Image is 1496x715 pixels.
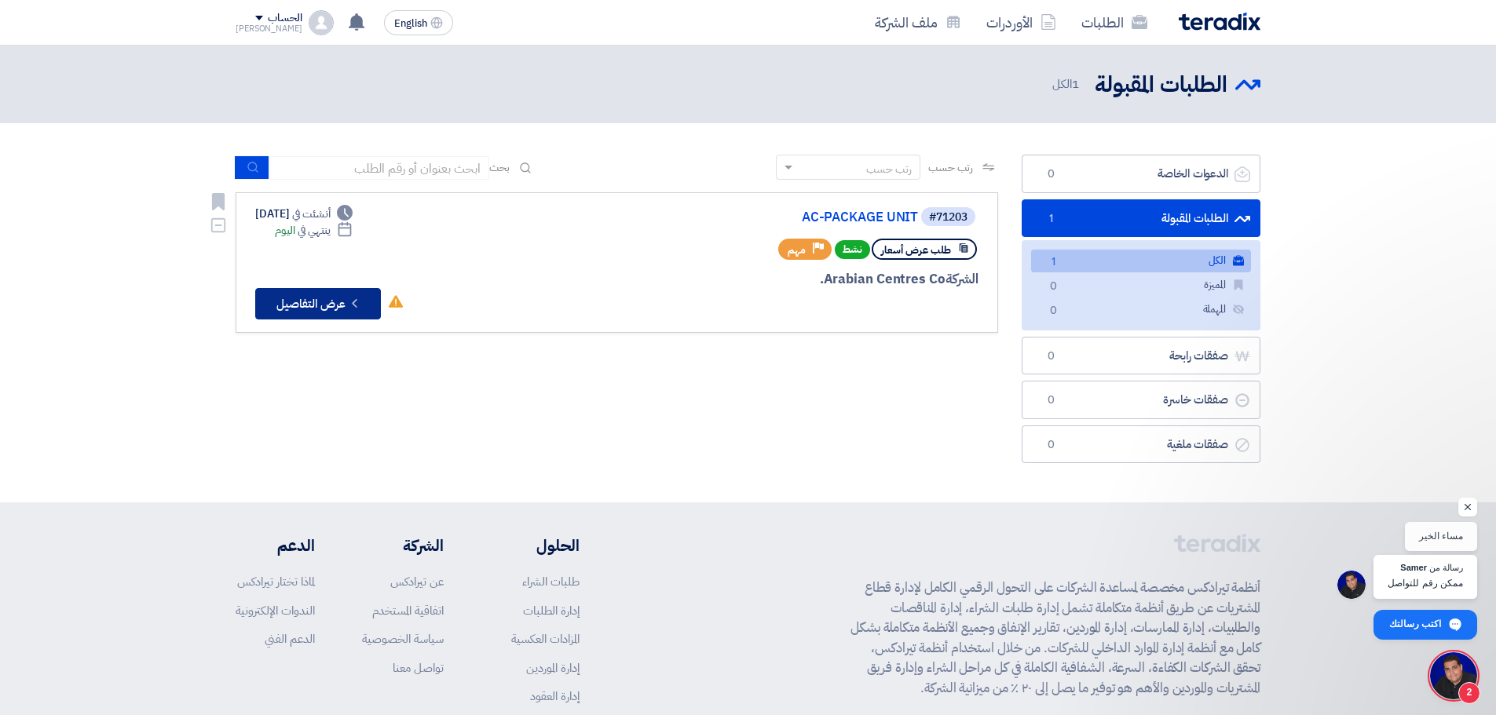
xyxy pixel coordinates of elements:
[372,602,444,619] a: اتفاقية المستخدم
[390,573,444,590] a: عن تيرادكس
[236,602,315,619] a: الندوات الإلكترونية
[1041,348,1060,364] span: 0
[362,630,444,648] a: سياسة الخصوصية
[1388,576,1463,591] span: ممكن رقم للتواصل
[236,24,302,33] div: [PERSON_NAME]
[1022,381,1260,419] a: صفقات خاسرة0
[881,243,951,257] span: طلب عرض أسعار
[1022,425,1260,464] a: صفقات ملغية0
[866,161,912,177] div: رتب حسب
[1069,4,1160,41] a: الطلبات
[522,573,580,590] a: طلبات الشراء
[269,156,489,180] input: ابحث بعنوان أو رقم الطلب
[491,534,580,557] li: الحلول
[530,688,580,705] a: إدارة العقود
[309,10,334,35] img: profile_test.png
[788,243,806,257] span: مهم
[850,578,1260,698] p: أنظمة تيرادكس مخصصة لمساعدة الشركات على التحول الرقمي الكامل لإدارة قطاع المشتريات عن طريق أنظمة ...
[362,534,444,557] li: الشركة
[1041,211,1060,227] span: 1
[384,10,453,35] button: English
[604,210,918,224] a: AC-PACKAGE UNIT
[1044,279,1063,295] span: 0
[862,4,974,41] a: ملف الشركة
[1022,155,1260,193] a: الدعوات الخاصة0
[292,206,330,222] span: أنشئت في
[974,4,1069,41] a: الأوردرات
[1041,437,1060,453] span: 0
[255,288,381,319] button: عرض التفاصيل
[298,222,330,239] span: ينتهي في
[928,159,973,176] span: رتب حسب
[1044,303,1063,319] span: 0
[946,269,979,289] span: الشركة
[523,602,580,619] a: إدارة الطلبات
[489,159,510,176] span: بحث
[394,18,427,29] span: English
[1072,75,1079,93] span: 1
[1041,392,1060,408] span: 0
[265,630,315,648] a: الدعم الفني
[1031,250,1251,272] a: الكل
[526,659,580,677] a: إدارة الموردين
[237,573,315,590] a: لماذا تختار تيرادكس
[1031,274,1251,297] a: المميزة
[1429,564,1463,572] span: رسالة من
[1044,254,1063,271] span: 1
[1031,298,1251,321] a: المهملة
[1095,70,1227,100] h2: الطلبات المقبولة
[1022,199,1260,238] a: الطلبات المقبولة1
[236,534,315,557] li: الدعم
[1458,682,1480,704] span: 2
[1389,611,1441,638] span: اكتب رسالتك
[393,659,444,677] a: تواصل معنا
[1179,13,1260,31] img: Teradix logo
[1052,75,1082,93] span: الكل
[601,269,978,290] div: Arabian Centres Co.
[255,206,353,222] div: [DATE]
[1041,166,1060,182] span: 0
[1419,529,1463,544] span: مساء الخير
[1400,564,1427,572] span: Samer
[1022,337,1260,375] a: صفقات رابحة0
[275,222,353,239] div: اليوم
[1430,652,1477,699] a: دردشة مفتوحة
[268,12,302,25] div: الحساب
[929,212,967,223] div: #71203
[835,240,870,259] span: نشط
[511,630,580,648] a: المزادات العكسية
